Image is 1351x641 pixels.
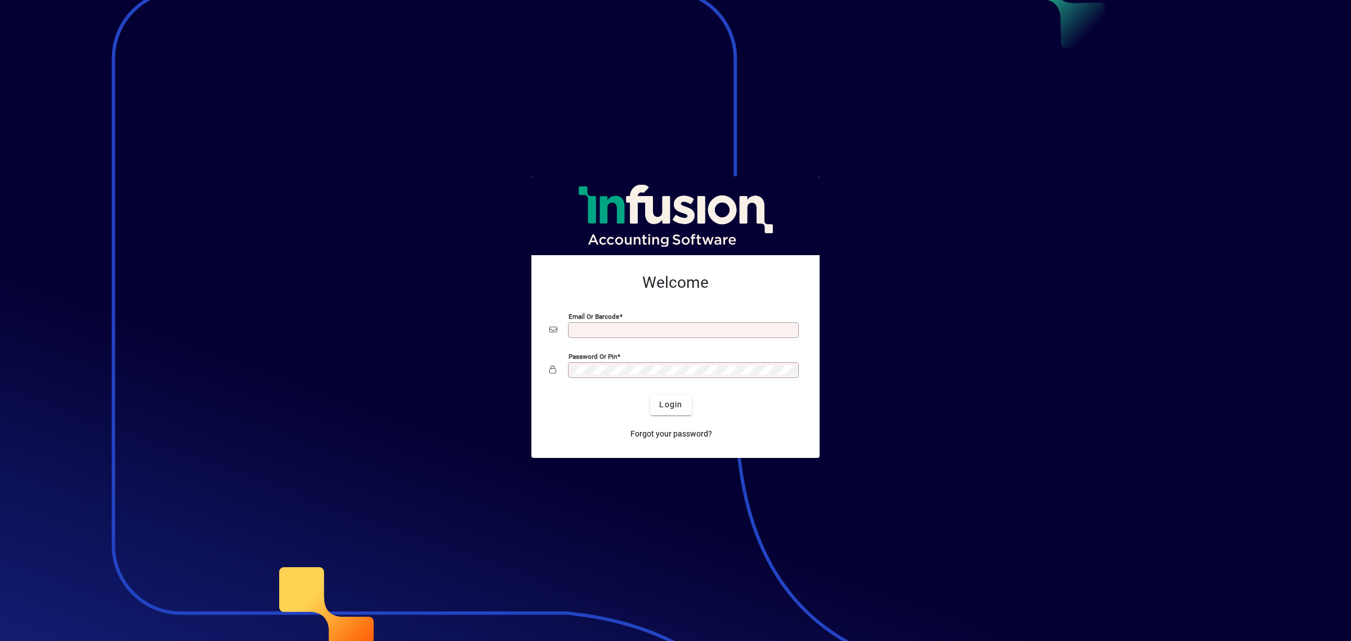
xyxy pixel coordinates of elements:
mat-label: Password or Pin [569,352,617,360]
a: Forgot your password? [626,424,717,444]
span: Forgot your password? [630,428,712,440]
mat-label: Email or Barcode [569,312,619,320]
h2: Welcome [549,273,802,292]
button: Login [650,395,691,415]
span: Login [659,399,682,411]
